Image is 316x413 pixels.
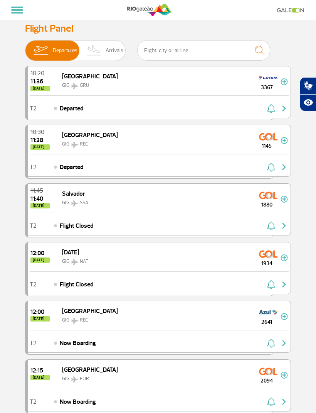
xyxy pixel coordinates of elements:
[259,248,277,260] img: GOL Transportes Aereos
[30,78,50,85] span: 2025-09-25 11:36:13
[30,70,50,76] span: 2025-09-25 10:20:00
[30,203,50,208] span: [DATE]
[259,189,277,201] img: GOL Transportes Aereos
[267,221,275,230] img: sino-painel-voo.svg
[62,307,118,315] span: [GEOGRAPHIC_DATA]
[30,144,50,150] span: [DATE]
[281,254,288,261] img: mais-info-painel-voo.svg
[30,129,50,135] span: 2025-09-25 10:30:00
[30,375,50,380] span: [DATE]
[62,131,118,139] span: [GEOGRAPHIC_DATA]
[281,78,288,85] img: mais-info-painel-voo.svg
[60,280,93,289] span: Flight Closed
[60,339,96,348] span: Now Boarding
[80,317,88,323] span: REC
[259,365,277,377] img: GOL Transportes Aereos
[80,141,88,147] span: REC
[80,376,89,382] span: FOR
[62,376,69,382] span: GIG
[253,142,281,150] span: 1145
[281,313,288,320] img: mais-info-painel-voo.svg
[279,221,289,230] img: seta-direita-painel-voo.svg
[30,340,37,346] span: T2
[30,250,50,256] span: 2025-09-25 12:00:00
[279,162,289,172] img: seta-direita-painel-voo.svg
[30,86,50,91] span: [DATE]
[60,397,96,406] span: Now Boarding
[281,137,288,144] img: mais-info-painel-voo.svg
[30,316,50,322] span: [DATE]
[281,196,288,203] img: mais-info-painel-voo.svg
[62,73,118,80] span: [GEOGRAPHIC_DATA]
[279,104,289,113] img: seta-direita-painel-voo.svg
[30,257,50,263] span: [DATE]
[62,366,118,374] span: [GEOGRAPHIC_DATA]
[300,77,316,111] div: Plugin de acessibilidade da Hand Talk.
[279,397,289,406] img: seta-direita-painel-voo.svg
[30,282,37,287] span: T2
[259,306,277,319] img: Azul Linhas Aéreas
[253,318,281,326] span: 2641
[267,104,275,113] img: sino-painel-voo.svg
[253,377,281,385] span: 2094
[53,41,77,61] span: Departures
[62,141,69,147] span: GIG
[62,200,69,206] span: GIG
[30,367,50,374] span: 2025-09-25 12:15:00
[30,223,37,229] span: T2
[80,200,88,206] span: SSA
[259,130,277,143] img: GOL Transportes Aereos
[60,221,93,230] span: Flight Closed
[25,22,291,34] h3: Flight Panel
[80,82,89,88] span: GRU
[279,339,289,348] img: seta-direita-painel-voo.svg
[267,280,275,289] img: sino-painel-voo.svg
[60,104,83,113] span: Departed
[30,399,37,405] span: T2
[106,41,123,61] span: Arrivals
[30,188,50,194] span: 2025-09-25 11:45:00
[267,162,275,172] img: sino-painel-voo.svg
[279,280,289,289] img: seta-direita-painel-voo.svg
[267,339,275,348] img: sino-painel-voo.svg
[267,397,275,406] img: sino-painel-voo.svg
[30,106,37,111] span: T2
[80,258,88,264] span: NAT
[259,72,277,84] img: TAM LINHAS AEREAS
[30,196,50,202] span: 2025-09-25 11:40:00
[281,372,288,379] img: mais-info-painel-voo.svg
[300,77,316,94] button: Abrir tradutor de língua de sinais.
[253,83,281,91] span: 3367
[60,162,83,172] span: Departed
[62,190,85,198] span: Salvador
[253,201,281,209] span: 1880
[62,258,69,264] span: GIG
[30,164,37,170] span: T2
[137,40,270,61] input: Flight, city or airline
[62,249,79,256] span: [DATE]
[30,309,50,315] span: 2025-09-25 12:00:00
[253,259,281,267] span: 1934
[30,137,50,143] span: 2025-09-25 11:38:00
[29,41,53,61] img: slider-embarque
[83,41,106,61] img: slider-desembarque
[300,94,316,111] button: Abrir recursos assistivos.
[62,317,69,323] span: GIG
[62,82,69,88] span: GIG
